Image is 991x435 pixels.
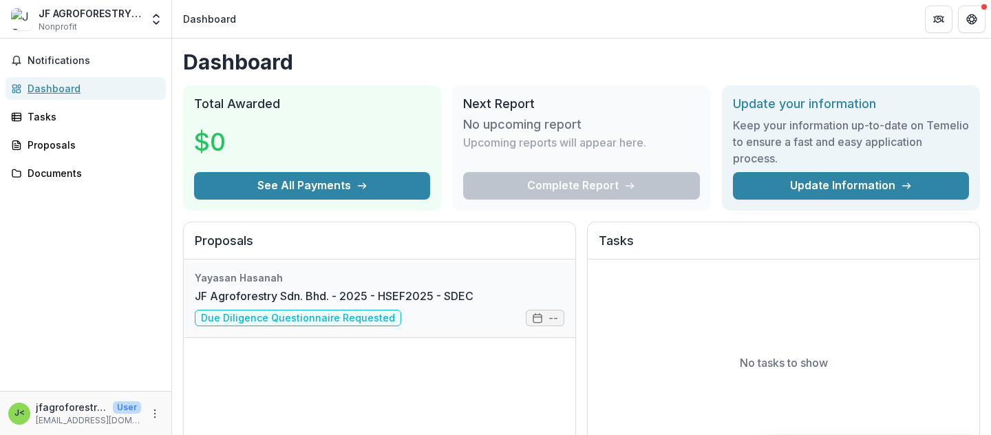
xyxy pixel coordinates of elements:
[183,12,236,26] div: Dashboard
[195,288,473,304] a: JF Agroforestry Sdn. Bhd. - 2025 - HSEF2025 - SDEC
[11,8,33,30] img: JF AGROFORESTRY SDN. BHD.
[740,354,828,371] p: No tasks to show
[14,409,25,418] div: jfagroforestry <jfagroforestry@gmail.com>
[6,105,166,128] a: Tasks
[599,233,968,259] h2: Tasks
[28,55,160,67] span: Notifications
[194,123,297,160] h3: $0
[6,77,166,100] a: Dashboard
[39,6,141,21] div: JF AGROFORESTRY SDN. BHD.
[6,50,166,72] button: Notifications
[463,117,582,132] h3: No upcoming report
[958,6,985,33] button: Get Help
[463,134,646,151] p: Upcoming reports will appear here.
[194,172,430,200] button: See All Payments
[195,233,564,259] h2: Proposals
[28,81,155,96] div: Dashboard
[925,6,952,33] button: Partners
[28,138,155,152] div: Proposals
[28,109,155,124] div: Tasks
[183,50,980,74] h1: Dashboard
[28,166,155,180] div: Documents
[733,172,969,200] a: Update Information
[6,162,166,184] a: Documents
[36,414,141,427] p: [EMAIL_ADDRESS][DOMAIN_NAME]
[463,96,699,112] h2: Next Report
[178,9,242,29] nav: breadcrumb
[6,134,166,156] a: Proposals
[113,401,141,414] p: User
[39,21,77,33] span: Nonprofit
[147,405,163,422] button: More
[733,117,969,167] h3: Keep your information up-to-date on Temelio to ensure a fast and easy application process.
[36,400,107,414] p: jfagroforestry <[EMAIL_ADDRESS][DOMAIN_NAME]>
[733,96,969,112] h2: Update your information
[194,96,430,112] h2: Total Awarded
[147,6,166,33] button: Open entity switcher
